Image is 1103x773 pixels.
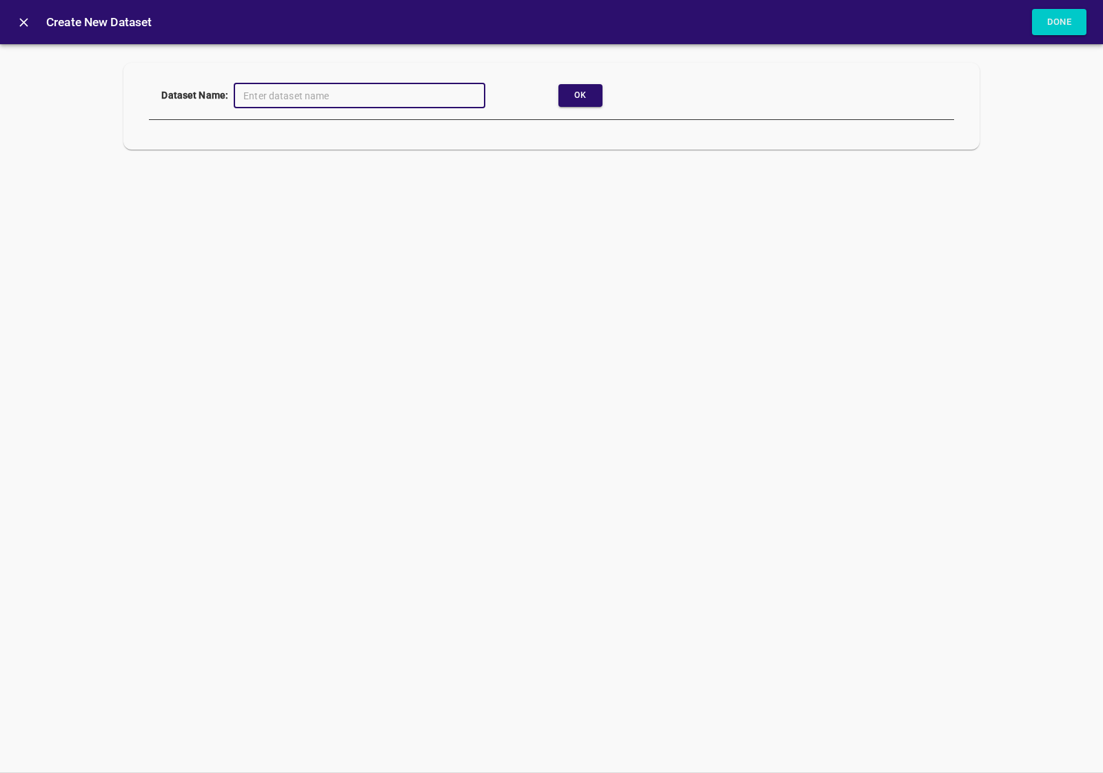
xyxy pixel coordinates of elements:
input: Enter dataset name [234,83,485,108]
h6: Create New Dataset [46,12,1032,32]
button: close [8,7,39,38]
p: Dataset Name: [161,83,228,103]
button: Ok [558,84,603,107]
button: Done [1032,9,1087,36]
